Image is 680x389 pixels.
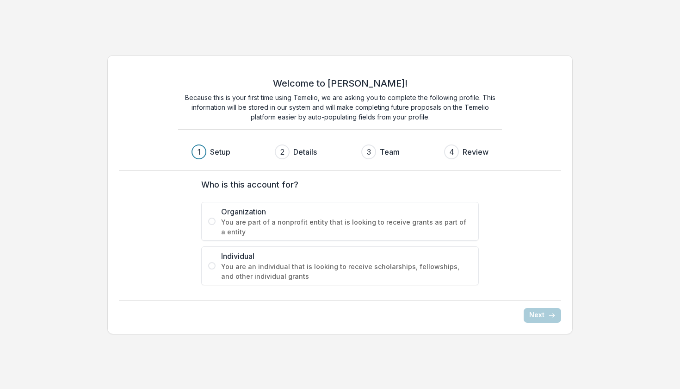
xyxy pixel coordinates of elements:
[280,146,284,157] div: 2
[367,146,371,157] div: 3
[380,146,400,157] h3: Team
[178,93,502,122] p: Because this is your first time using Temelio, we are asking you to complete the following profil...
[524,308,561,323] button: Next
[198,146,201,157] div: 1
[201,178,473,191] label: Who is this account for?
[210,146,230,157] h3: Setup
[221,206,472,217] span: Organization
[221,251,472,262] span: Individual
[463,146,488,157] h3: Review
[273,78,408,89] h2: Welcome to [PERSON_NAME]!
[449,146,454,157] div: 4
[221,262,472,281] span: You are an individual that is looking to receive scholarships, fellowships, and other individual ...
[192,144,488,159] div: Progress
[293,146,317,157] h3: Details
[221,217,472,237] span: You are part of a nonprofit entity that is looking to receive grants as part of a entity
